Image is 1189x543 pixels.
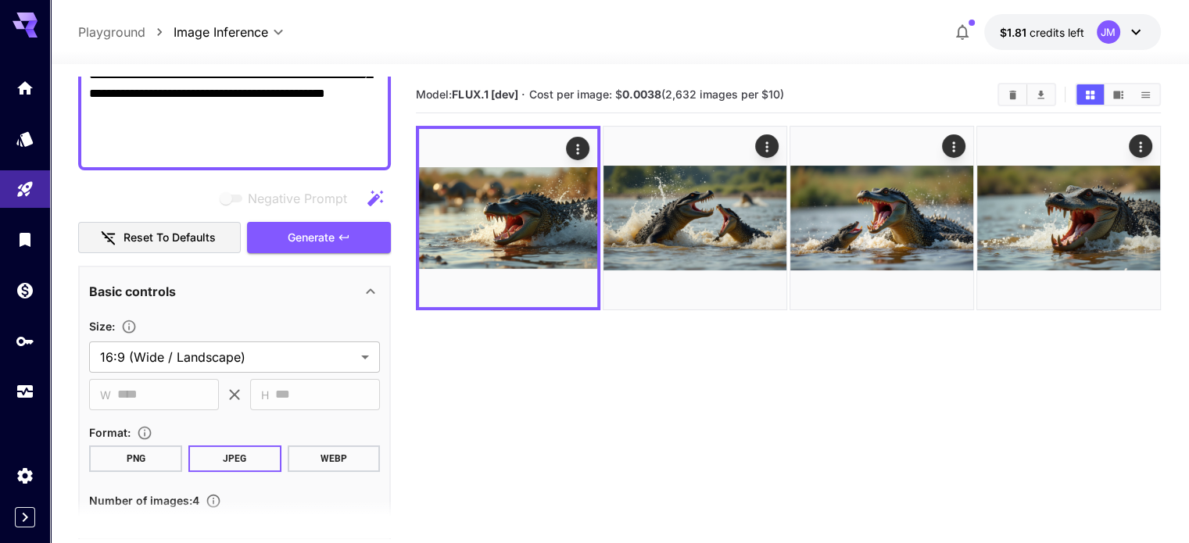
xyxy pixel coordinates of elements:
[942,134,965,158] div: Actions
[89,320,115,333] span: Size :
[16,129,34,148] div: Models
[89,282,176,301] p: Basic controls
[529,88,784,101] span: Cost per image: $ (2,632 images per $10)
[131,425,159,441] button: Choose the file format for the output image.
[603,127,786,309] img: 9k=
[217,188,360,208] span: Negative prompts are not compatible with the selected model.
[248,189,347,208] span: Negative Prompt
[89,494,199,507] span: Number of images : 4
[622,88,661,101] b: 0.0038
[100,348,355,366] span: 16:9 (Wide / Landscape)
[984,14,1161,50] button: $1.80661JM
[452,88,518,101] b: FLUX.1 [dev]
[78,23,174,41] nav: breadcrumb
[115,319,143,334] button: Adjust the dimensions of the generated image by specifying its width and height in pixels, or sel...
[1129,134,1152,158] div: Actions
[199,493,227,509] button: Specify how many images to generate in a single request. Each image generation will be charged se...
[174,23,268,41] span: Image Inference
[247,222,391,254] button: Generate
[1027,84,1055,105] button: Download All
[89,273,380,310] div: Basic controls
[261,386,269,404] span: H
[16,180,34,199] div: Playground
[1030,26,1084,39] span: credits left
[288,445,381,472] button: WEBP
[1000,24,1084,41] div: $1.80661
[89,426,131,439] span: Format :
[100,386,111,404] span: W
[997,83,1056,106] div: Clear ImagesDownload All
[16,230,34,249] div: Library
[78,222,241,254] button: Reset to defaults
[16,78,34,98] div: Home
[1076,84,1104,105] button: Show images in grid view
[419,129,597,307] img: 2Q==
[89,445,182,472] button: PNG
[790,127,973,309] img: Z
[1075,83,1161,106] div: Show images in grid viewShow images in video viewShow images in list view
[1097,20,1120,44] div: JM
[16,331,34,351] div: API Keys
[999,84,1026,105] button: Clear Images
[288,228,335,248] span: Generate
[16,466,34,485] div: Settings
[977,127,1160,309] img: 2Q==
[16,280,34,300] div: Wallet
[416,88,518,101] span: Model:
[15,507,35,527] button: Expand sidebar
[521,85,525,104] p: ·
[1132,84,1159,105] button: Show images in list view
[1000,26,1030,39] span: $1.81
[1105,84,1132,105] button: Show images in video view
[755,134,779,158] div: Actions
[566,137,589,160] div: Actions
[188,445,281,472] button: JPEG
[16,382,34,402] div: Usage
[78,23,145,41] a: Playground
